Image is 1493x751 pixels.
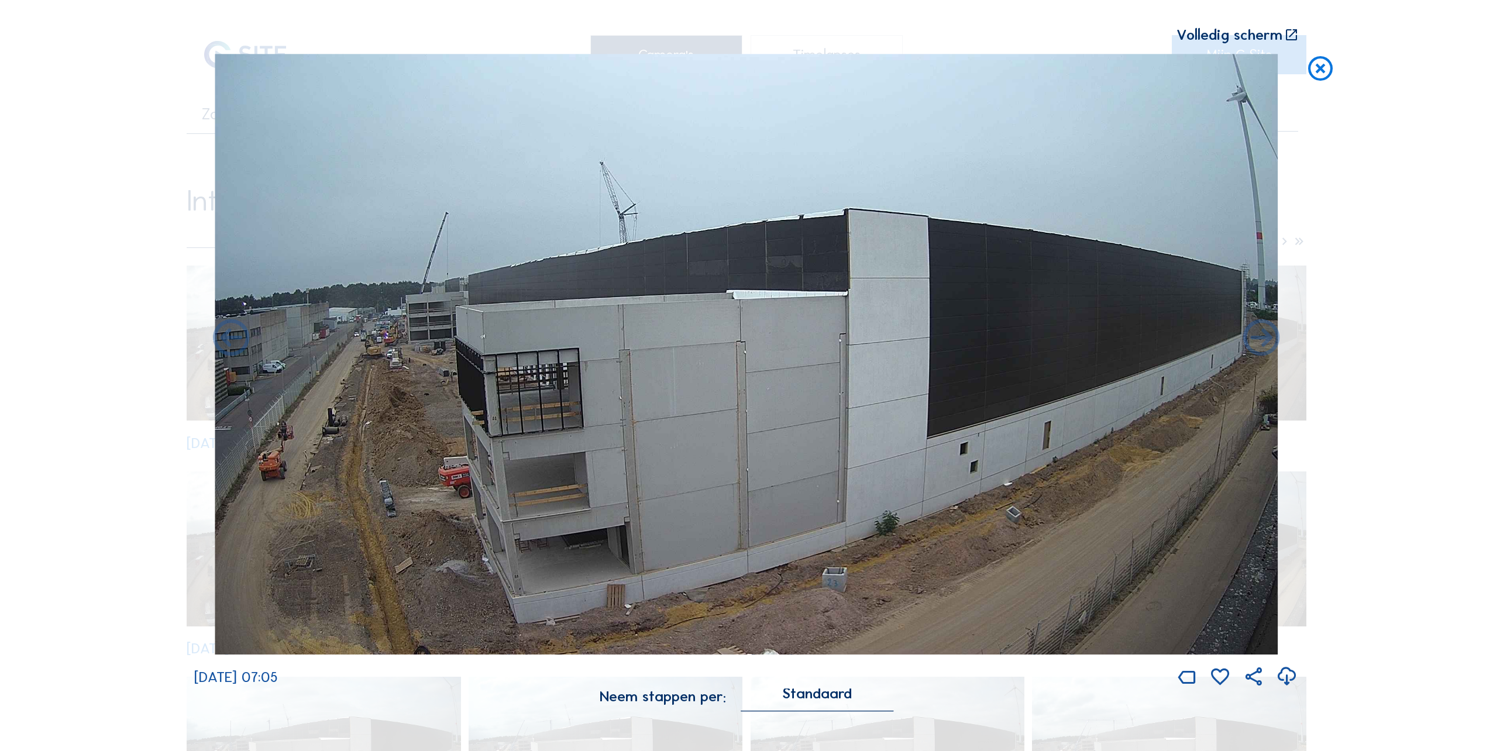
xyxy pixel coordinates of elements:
[782,688,852,699] div: Standaard
[215,54,1278,654] img: Image
[194,669,278,687] span: [DATE] 07:05
[209,317,253,361] i: Forward
[1176,27,1282,43] div: Volledig scherm
[1240,317,1284,361] i: Back
[741,688,893,710] div: Standaard
[600,690,726,704] div: Neem stappen per:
